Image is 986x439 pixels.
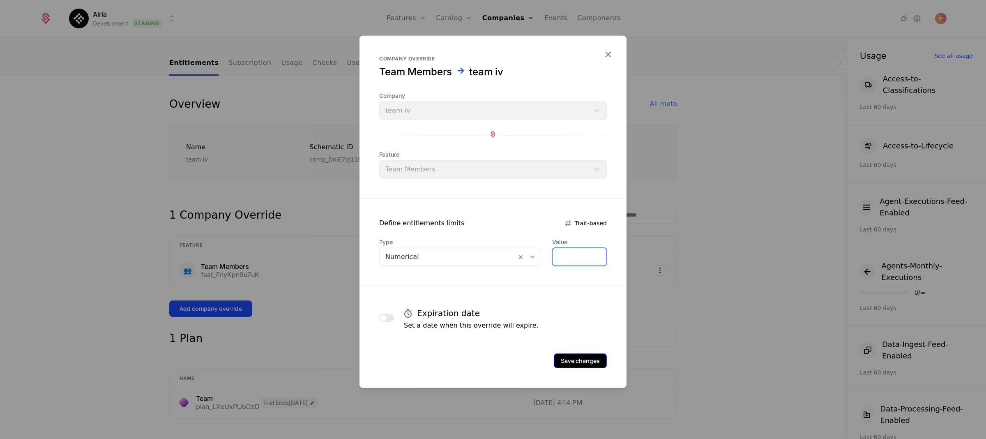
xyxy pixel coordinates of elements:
[379,218,464,228] div: Define entitlements limits
[379,238,542,246] span: Type
[575,219,607,227] span: Trait-based
[404,321,539,330] p: Set a date when this override will expire.
[554,354,607,368] button: Save changes
[379,150,607,159] span: Feature
[379,55,607,62] div: Company override
[379,92,607,100] span: Company
[417,307,480,319] h4: Expiration date
[552,238,607,246] label: Value
[379,65,452,79] div: Team Members
[469,65,503,79] div: team iv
